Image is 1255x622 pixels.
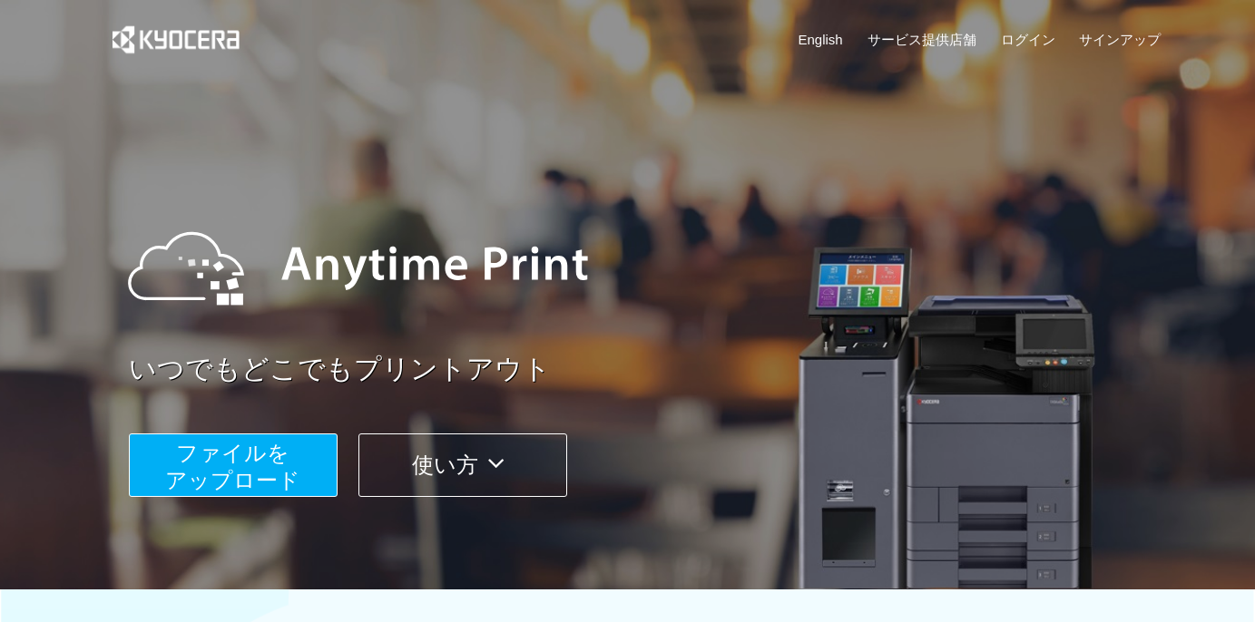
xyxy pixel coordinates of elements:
[799,30,843,49] a: English
[1001,30,1055,49] a: ログイン
[1079,30,1161,49] a: サインアップ
[358,433,567,497] button: 使い方
[868,30,976,49] a: サービス提供店舗
[129,350,1172,389] a: いつでもどこでもプリントアウト
[129,433,338,497] button: ファイルを​​アップロード
[165,441,300,492] span: ファイルを ​​アップロード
